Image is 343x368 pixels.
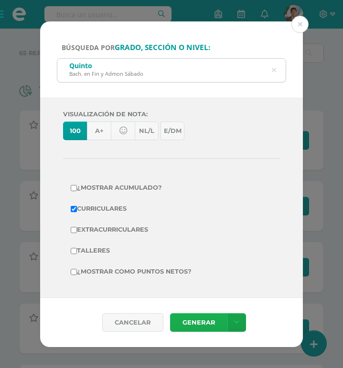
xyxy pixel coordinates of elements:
div: Cancelar [102,313,163,332]
label: Curriculares [71,202,272,215]
input: ej. Primero primaria, etc. [57,59,286,82]
button: Close (Esc) [291,16,309,33]
label: Talleres [71,244,272,257]
a: E/DM [161,122,184,140]
label: Visualización de nota: [63,111,280,118]
span: Búsqueda por [62,43,210,52]
a: NL/L [135,122,159,140]
input: Extracurriculares [71,227,77,233]
a: A+ [87,122,111,140]
a: 100 [63,122,87,140]
strong: grado, sección o nivel: [115,42,210,52]
label: Extracurriculares [71,223,272,236]
input: ¿Mostrar acumulado? [71,185,77,191]
label: ¿Mostrar como puntos netos? [71,265,272,278]
div: Quinto [69,61,143,70]
input: Curriculares [71,206,77,212]
div: Bach. en Fin y Admon Sábado [69,70,143,77]
input: ¿Mostrar como puntos netos? [71,269,77,275]
input: Talleres [71,248,77,254]
a: Generar [170,313,227,332]
label: ¿Mostrar acumulado? [71,181,272,194]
